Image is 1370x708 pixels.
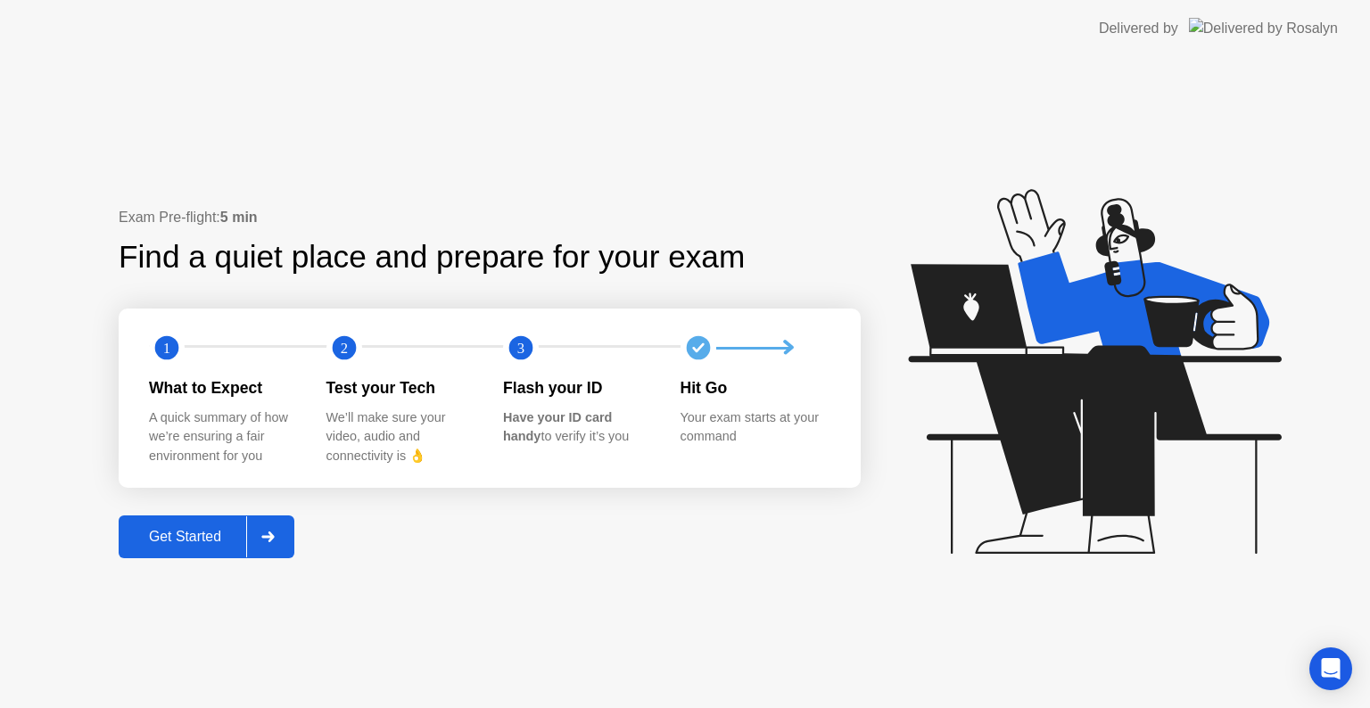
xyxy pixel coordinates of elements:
div: Flash your ID [503,376,652,399]
b: 5 min [220,210,258,225]
div: A quick summary of how we’re ensuring a fair environment for you [149,408,298,466]
img: Delivered by Rosalyn [1189,18,1338,38]
div: Find a quiet place and prepare for your exam [119,234,747,281]
div: Delivered by [1099,18,1178,39]
div: Hit Go [681,376,829,399]
div: to verify it’s you [503,408,652,447]
b: Have your ID card handy [503,410,612,444]
button: Get Started [119,515,294,558]
div: Exam Pre-flight: [119,207,861,228]
div: Get Started [124,529,246,545]
text: 1 [163,340,170,357]
div: Test your Tech [326,376,475,399]
div: What to Expect [149,376,298,399]
div: Your exam starts at your command [681,408,829,447]
text: 3 [517,340,524,357]
text: 2 [340,340,347,357]
div: We’ll make sure your video, audio and connectivity is 👌 [326,408,475,466]
div: Open Intercom Messenger [1309,647,1352,690]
